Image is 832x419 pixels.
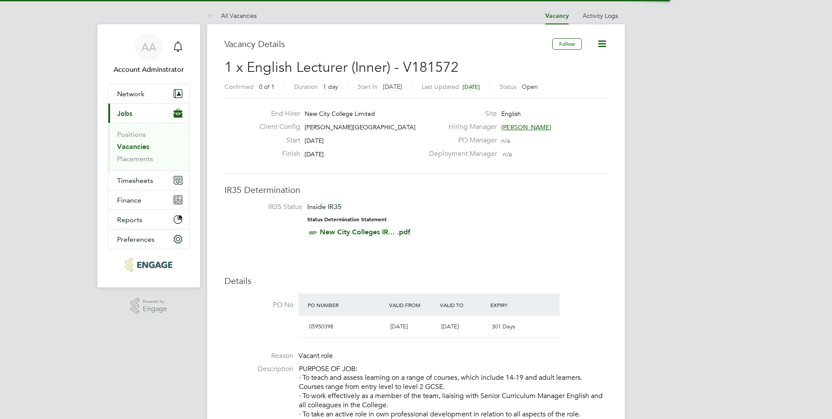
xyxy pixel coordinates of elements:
span: Powered by [143,298,167,305]
span: [DATE] [383,83,402,91]
a: New City Colleges IR... .pdf [320,228,410,236]
button: Network [108,84,189,103]
button: Follow [552,38,582,50]
span: Jobs [117,109,132,118]
label: PO Manager [424,136,497,145]
button: Timesheets [108,171,189,190]
button: Preferences [108,230,189,249]
span: Finance [117,196,141,204]
label: Client Config [252,122,300,132]
span: English [501,110,521,118]
a: All Vacancies [207,12,257,20]
label: Reason [225,351,293,361]
span: [DATE] [463,83,480,91]
strong: Status Determination Statement [307,216,387,223]
span: 1 day [323,83,338,91]
label: End Hirer [252,109,300,118]
a: AAAccount Adminstrator [108,33,190,75]
span: Open [522,83,538,91]
button: Reports [108,210,189,229]
a: Placements [117,155,153,163]
a: Vacancy [545,12,569,20]
span: [PERSON_NAME][GEOGRAPHIC_DATA] [305,123,416,131]
a: Positions [117,130,146,139]
nav: Main navigation [97,24,200,287]
span: Vacant role [299,351,333,360]
span: [DATE] [390,323,408,330]
div: Valid To [438,297,489,313]
span: 05950398 [309,323,333,330]
span: AA [141,41,156,53]
a: Powered byEngage [131,298,168,314]
span: Network [117,90,144,98]
span: [DATE] [305,150,324,158]
a: Go to home page [108,258,190,272]
span: Account Adminstrator [108,64,190,75]
label: Finish [252,149,300,159]
button: Finance [108,190,189,209]
a: Activity Logs [583,12,618,20]
span: Timesheets [117,176,153,185]
span: Preferences [117,235,154,243]
label: Description [225,365,293,374]
h3: IR35 Determination [225,184,607,196]
img: protocol-logo-retina.png [125,258,172,272]
span: New City College Limited [305,110,375,118]
span: 0 of 1 [259,83,275,91]
span: 301 Days [492,323,515,330]
label: Duration [294,83,318,91]
label: Start In [358,83,378,91]
span: [DATE] [441,323,459,330]
a: Vacancies [117,142,149,151]
div: Expiry [488,297,539,313]
span: [DATE] [305,137,324,145]
label: Site [424,109,497,118]
span: [PERSON_NAME] [501,123,551,131]
h3: Details [225,275,607,287]
span: 1 x English Lecturer (Inner) - V181572 [225,59,459,76]
label: Hiring Manager [424,122,497,132]
label: PO No [225,301,293,310]
span: n/a [501,137,510,145]
button: Jobs [108,104,189,123]
span: n/a [503,150,512,158]
label: Deployment Manager [424,149,497,159]
div: Valid From [387,297,438,313]
span: Engage [143,305,167,313]
h3: Vacancy Details [225,38,552,50]
div: PO Number [305,297,387,313]
label: Last Updated [422,83,459,91]
label: Confirmed [225,83,254,91]
label: Status [500,83,517,91]
label: Start [252,136,300,145]
div: Jobs [108,123,189,170]
label: IR35 Status [233,203,302,212]
span: Inside IR35 [307,203,342,211]
span: Reports [117,216,142,224]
